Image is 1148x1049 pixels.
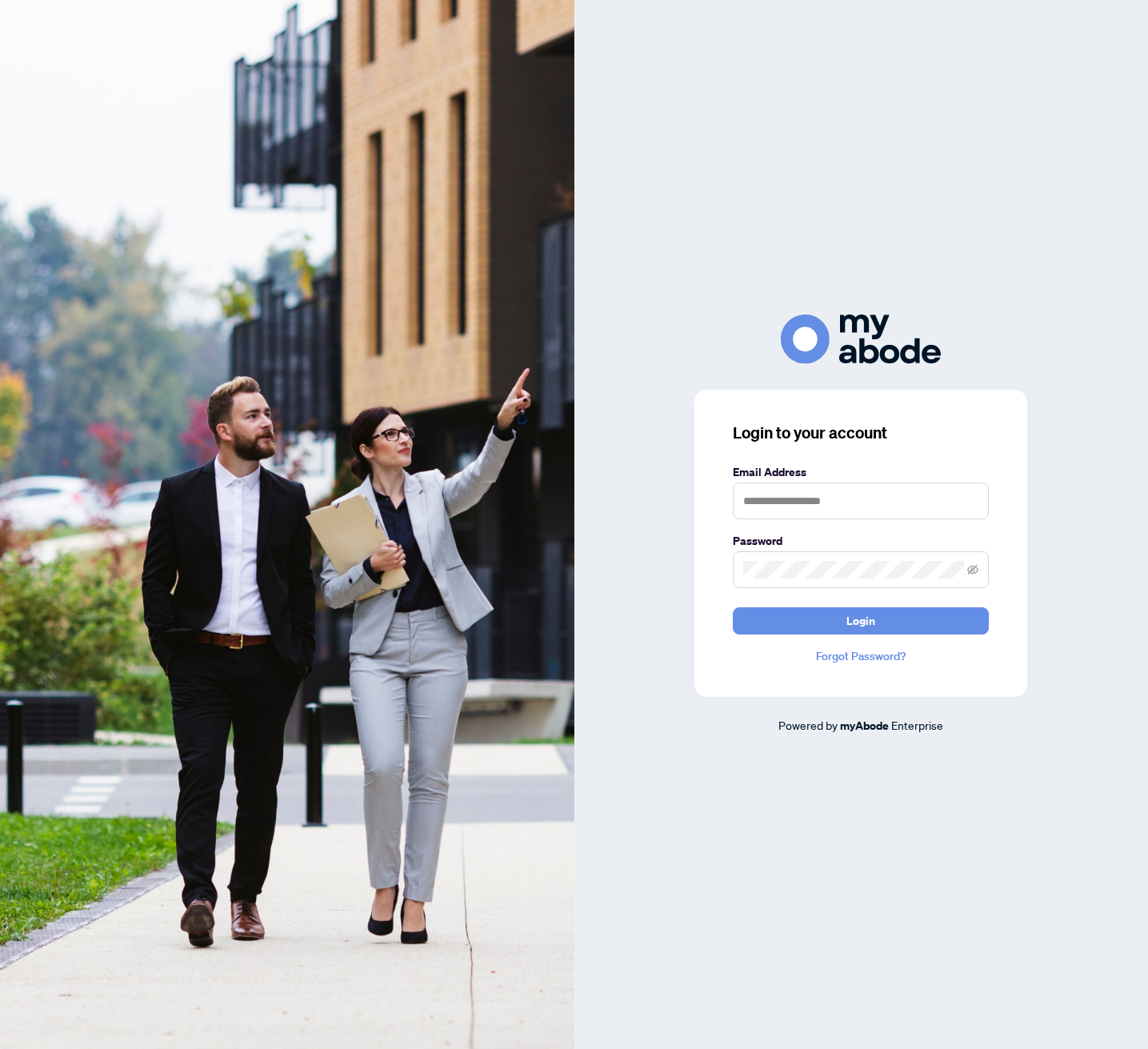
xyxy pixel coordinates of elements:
[733,532,989,550] label: Password
[733,607,989,635] button: Login
[967,564,978,575] span: eye-invisible
[891,718,943,732] span: Enterprise
[781,314,941,363] img: ma-logo
[733,647,989,665] a: Forgot Password?
[733,463,989,481] label: Email Address
[733,422,989,444] h3: Login to your account
[778,718,838,732] span: Powered by
[840,717,889,735] a: myAbode
[846,608,875,634] span: Login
